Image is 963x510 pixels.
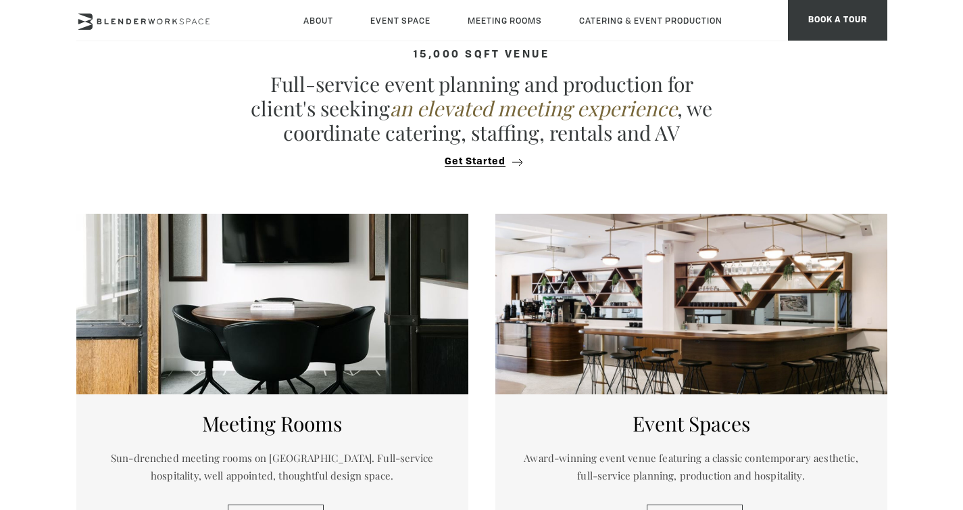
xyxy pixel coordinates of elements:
p: Award-winning event venue featuring a classic contemporary aesthetic, full-service planning, prod... [516,450,867,484]
h5: Meeting Rooms [97,411,448,436]
button: Get Started [441,156,522,168]
h4: 15,000 sqft venue [76,49,887,61]
p: Sun-drenched meeting rooms on [GEOGRAPHIC_DATA]. Full-service hospitality, well appointed, though... [97,450,448,484]
h5: Event Spaces [516,411,867,436]
em: an elevated meeting experience [390,95,677,122]
p: Full-service event planning and production for client's seeking , we coordinate catering, staffin... [245,72,718,145]
iframe: Chat Widget [720,337,963,510]
span: Get Started [445,157,505,167]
